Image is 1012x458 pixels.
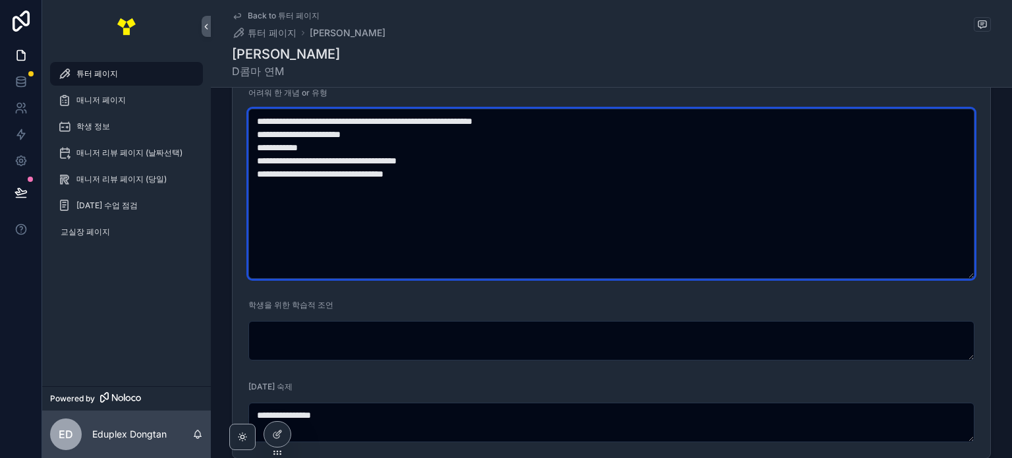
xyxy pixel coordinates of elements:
span: 매니저 페이지 [76,95,126,105]
a: 교실장 페이지 [50,220,203,244]
div: scrollable content [42,53,211,386]
span: Back to 튜터 페이지 [248,11,320,21]
a: 튜터 페이지 [232,26,296,40]
span: 매니저 리뷰 페이지 (당일) [76,174,167,185]
img: App logo [116,16,137,37]
span: 튜터 페이지 [248,26,296,40]
span: ED [59,426,73,442]
a: [DATE] 수업 점검 [50,194,203,217]
span: 학생을 위한 학습적 조언 [248,300,333,310]
a: 튜터 페이지 [50,62,203,86]
span: 매니저 리뷰 페이지 (날짜선택) [76,148,183,158]
h1: [PERSON_NAME] [232,45,340,63]
span: 교실장 페이지 [61,227,110,237]
span: [DATE] 숙제 [248,382,293,391]
span: 튜터 페이지 [76,69,118,79]
a: Powered by [42,386,211,411]
span: [DATE] 수업 점검 [76,200,138,211]
span: 어려워 한 개념 or 유형 [248,88,327,98]
a: Back to 튜터 페이지 [232,11,320,21]
a: 매니저 리뷰 페이지 (날짜선택) [50,141,203,165]
a: 학생 정보 [50,115,203,138]
a: 매니저 리뷰 페이지 (당일) [50,167,203,191]
span: D콤마 연M [232,63,340,79]
span: Powered by [50,393,95,404]
a: 매니저 페이지 [50,88,203,112]
a: [PERSON_NAME] [310,26,385,40]
p: Eduplex Dongtan [92,428,167,441]
span: 학생 정보 [76,121,110,132]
